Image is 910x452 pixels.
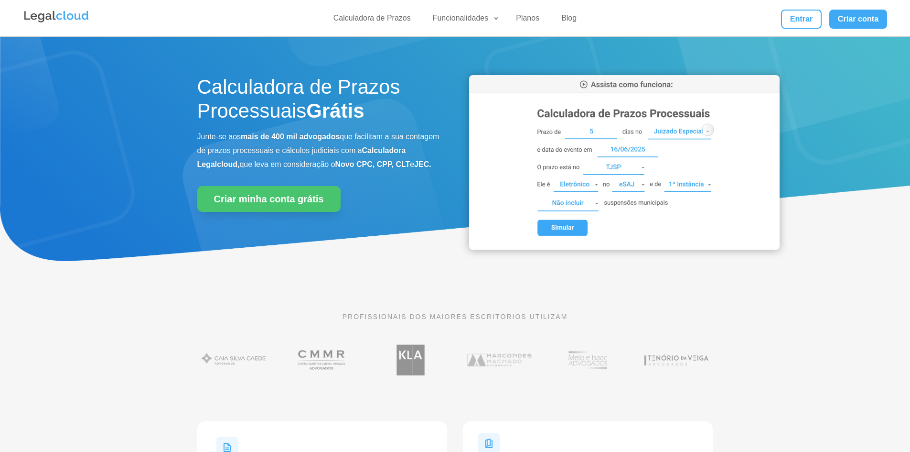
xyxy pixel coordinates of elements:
p: PROFISSIONAIS DOS MAIORES ESCRITÓRIOS UTILIZAM [197,311,713,322]
img: Gaia Silva Gaede Advogados Associados [197,340,270,380]
a: Criar minha conta grátis [197,186,341,212]
h1: Calculadora de Prazos Processuais [197,75,441,128]
b: JEC. [414,160,431,168]
a: Calculadora de Prazos Processuais da Legalcloud [469,243,780,251]
p: Junte-se aos que facilitam a sua contagem de prazos processuais e cálculos judiciais com a que le... [197,130,441,171]
a: Entrar [781,10,821,29]
b: mais de 400 mil advogados [241,132,340,141]
img: Costa Martins Meira Rinaldi Advogados [286,340,359,380]
a: Criar conta [829,10,888,29]
img: Legalcloud Logo [23,10,90,24]
a: Calculadora de Prazos [328,13,417,27]
img: Calculadora de Prazos Processuais da Legalcloud [469,75,780,250]
img: Marcondes Machado Advogados utilizam a Legalcloud [463,340,536,380]
a: Logo da Legalcloud [23,17,90,25]
b: Calculadora Legalcloud, [197,146,406,168]
b: Novo CPC, CPP, CLT [335,160,410,168]
strong: Grátis [306,99,364,122]
img: Profissionais do escritório Melo e Isaac Advogados utilizam a Legalcloud [551,340,624,380]
a: Blog [556,13,582,27]
a: Planos [510,13,545,27]
img: Koury Lopes Advogados [374,340,447,380]
a: Funcionalidades [427,13,500,27]
img: Tenório da Veiga Advogados [640,340,713,380]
